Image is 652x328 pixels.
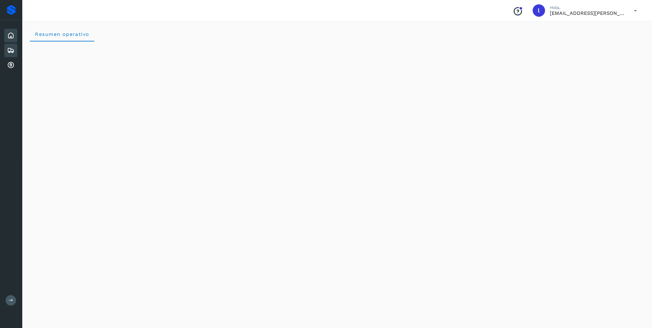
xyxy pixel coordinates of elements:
[4,29,17,42] div: Inicio
[35,31,89,37] span: Resumen operativo
[550,5,624,10] p: Hola,
[4,58,17,72] div: Cuentas por cobrar
[4,44,17,57] div: Embarques
[550,10,624,16] p: lauraamalia.castillo@xpertal.com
